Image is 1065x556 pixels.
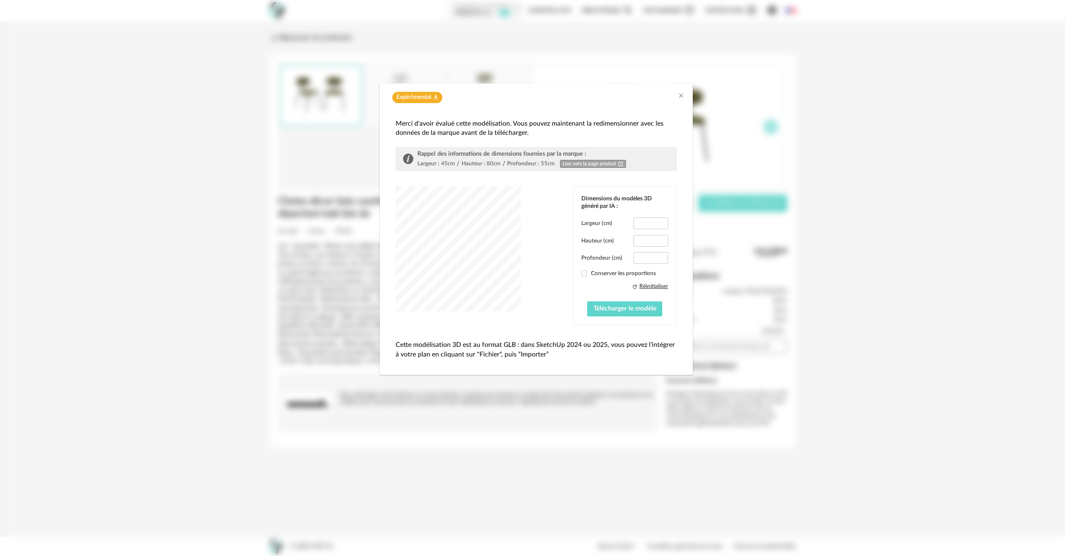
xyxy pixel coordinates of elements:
div: Merci d'avoir évalué cette modélisation. Vous pouvez maintenant la redimensionner avec les donnée... [396,119,677,138]
label: Conserver les proportions [581,270,668,277]
div: 45cm [441,160,455,167]
div: dialog [380,83,693,375]
div: Hauteur : [462,160,485,167]
div: / [502,160,505,168]
div: / [457,160,459,168]
label: Largeur (cm) [581,220,612,227]
button: Close [678,92,684,101]
div: Largeur : [417,160,439,167]
p: Cette modélisation 3D est au format GLB : dans SketchUp 2024 ou 2025, vous pouvez l’intégrer à vo... [396,340,677,359]
div: Profondeur : [507,160,539,167]
div: 55cm [541,160,555,167]
span: Refresh icon [632,283,638,290]
button: Télécharger le modèle [587,301,663,316]
div: Réinitialiser [639,283,668,290]
label: Profondeur (cm) [581,254,622,262]
span: Rappel des informations de dimensions fournies par la marque : [417,151,586,157]
label: Hauteur (cm) [581,237,614,245]
div: Dimensions du modèles 3D généré par IA : [581,195,668,210]
span: Expérimental [396,94,431,101]
a: Lien vers la page produitOpen In New icon [560,160,626,168]
span: Télécharger le modèle [593,305,656,312]
span: Flask icon [433,94,438,101]
span: Open In New icon [618,161,623,167]
div: 80cm [487,160,500,167]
